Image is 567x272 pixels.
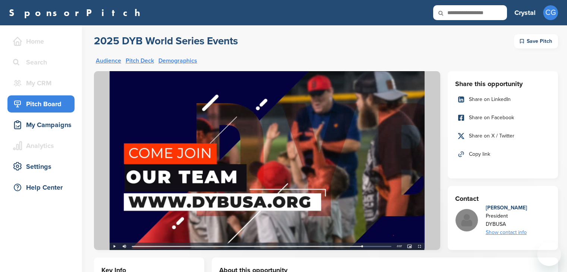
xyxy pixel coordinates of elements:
a: Help Center [7,179,75,196]
div: Home [11,35,75,48]
a: Pitch Deck [126,58,154,64]
span: CG [543,5,558,20]
div: President [486,212,527,220]
div: Show contact info [486,228,527,237]
span: Copy link [469,150,490,158]
img: Missing [456,209,478,231]
a: Audience [96,58,121,64]
h3: Crystal [514,7,536,18]
div: Save Pitch [514,34,558,48]
a: My Campaigns [7,116,75,133]
span: Share on Facebook [469,114,514,122]
a: Demographics [158,58,197,64]
div: My Campaigns [11,118,75,132]
a: Search [7,54,75,71]
div: Pitch Board [11,97,75,111]
span: Share on X / Twitter [469,132,514,140]
div: My CRM [11,76,75,90]
a: Share on LinkedIn [455,92,551,107]
div: Settings [11,160,75,173]
img: Sponsorpitch & [94,71,440,250]
a: My CRM [7,75,75,92]
div: [PERSON_NAME] [486,204,527,212]
h3: Contact [455,193,551,204]
a: 2025 DYB World Series Events [94,34,238,48]
div: Help Center [11,181,75,194]
div: DYBUSA [486,220,527,228]
a: Crystal [514,4,536,21]
div: Search [11,56,75,69]
h3: Share this opportunity [455,79,551,89]
a: Analytics [7,137,75,154]
a: SponsorPitch [9,8,145,18]
a: Share on X / Twitter [455,128,551,144]
a: Copy link [455,146,551,162]
a: Settings [7,158,75,175]
span: Share on LinkedIn [469,95,511,104]
div: Analytics [11,139,75,152]
a: Home [7,33,75,50]
a: Share on Facebook [455,110,551,126]
a: Pitch Board [7,95,75,113]
iframe: Button to launch messaging window [537,242,561,266]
